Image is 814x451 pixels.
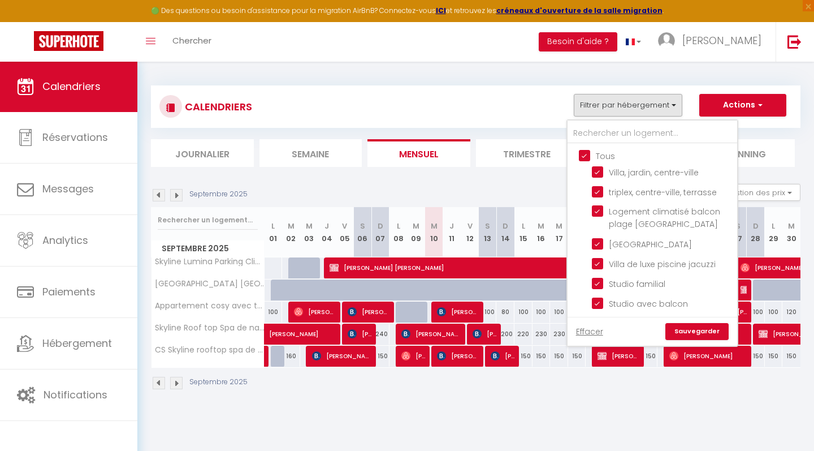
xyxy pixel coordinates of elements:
[503,221,508,231] abbr: D
[151,240,264,257] span: Septembre 2025
[153,346,266,354] span: CS Skyline rooftop spa de nage
[639,346,657,367] div: 150
[609,278,665,290] span: Studio familial
[539,32,617,51] button: Besoin d'aide ?
[568,346,586,367] div: 150
[609,239,692,250] span: [GEOGRAPHIC_DATA]
[330,257,734,278] span: [PERSON_NAME] [PERSON_NAME]
[348,323,372,345] span: [PERSON_NAME]
[42,182,94,196] span: Messages
[491,345,515,367] span: [PERSON_NAME]
[153,324,266,332] span: Skyline Roof top Spa de nage
[271,221,275,231] abbr: L
[436,6,446,15] strong: ICI
[42,233,88,247] span: Analytics
[566,119,738,347] div: Filtrer par hébergement
[496,6,663,15] a: créneaux d'ouverture de la salle migration
[153,280,266,288] span: [GEOGRAPHIC_DATA] [GEOGRAPHIC_DATA]
[151,139,254,167] li: Journalier
[556,221,562,231] abbr: M
[153,257,266,266] span: Skyline Lumina Parking Clim Tram
[665,323,729,340] a: Sauvegarder
[550,324,568,345] div: 230
[282,346,300,367] div: 160
[371,207,389,257] th: 07
[574,94,682,117] button: Filtrer par hébergement
[782,207,800,257] th: 30
[514,346,532,367] div: 150
[397,221,400,231] abbr: L
[514,302,532,323] div: 100
[461,207,479,257] th: 12
[437,301,479,323] span: [PERSON_NAME]
[692,139,795,167] li: Planning
[609,206,720,230] span: Logement climatisé balcon plage [GEOGRAPHIC_DATA]
[34,31,103,51] img: Super Booking
[514,324,532,345] div: 220
[669,345,748,367] span: [PERSON_NAME]
[765,302,783,323] div: 100
[479,302,497,323] div: 100
[568,123,737,144] input: Rechercher un logement...
[164,22,220,62] a: Chercher
[485,221,490,231] abbr: S
[473,323,497,345] span: [PERSON_NAME] [PERSON_NAME]
[153,302,266,310] span: Appartement cosy avec terrasse
[532,207,551,257] th: 16
[682,33,761,48] span: [PERSON_NAME]
[378,221,383,231] abbr: D
[413,221,419,231] abbr: M
[371,324,389,345] div: 240
[42,130,108,144] span: Réservations
[788,221,795,231] abbr: M
[437,345,479,367] span: [PERSON_NAME]
[479,207,497,257] th: 13
[265,207,283,257] th: 01
[716,184,800,201] button: Gestion des prix
[699,94,786,117] button: Actions
[324,221,329,231] abbr: J
[753,221,759,231] abbr: D
[401,323,462,345] span: [PERSON_NAME]
[514,207,532,257] th: 15
[431,221,438,231] abbr: M
[765,207,783,257] th: 29
[532,324,551,345] div: 230
[42,285,96,299] span: Paiements
[389,207,408,257] th: 08
[288,221,295,231] abbr: M
[782,346,800,367] div: 150
[265,302,283,323] div: 100
[172,35,211,46] span: Chercher
[282,207,300,257] th: 02
[532,302,551,323] div: 100
[576,325,603,338] a: Effacer
[538,221,544,231] abbr: M
[425,207,443,257] th: 10
[787,35,802,49] img: logout
[772,221,775,231] abbr: L
[336,207,354,257] th: 05
[532,346,551,367] div: 150
[360,221,365,231] abbr: S
[265,324,283,345] a: [PERSON_NAME]
[9,5,43,38] button: Ouvrir le widget de chat LiveChat
[443,207,461,257] th: 11
[312,345,373,367] span: [PERSON_NAME] [PERSON_NAME]
[401,345,426,367] span: [PERSON_NAME]
[741,279,747,300] span: [PERSON_NAME] [PERSON_NAME]
[747,346,765,367] div: 150
[259,139,362,167] li: Semaine
[597,345,640,367] span: [PERSON_NAME]
[650,22,776,62] a: ... [PERSON_NAME]
[306,221,313,231] abbr: M
[300,207,318,257] th: 03
[342,221,347,231] abbr: V
[522,221,525,231] abbr: L
[44,388,107,402] span: Notifications
[496,207,514,257] th: 14
[371,346,389,367] div: 150
[747,302,765,323] div: 100
[449,221,454,231] abbr: J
